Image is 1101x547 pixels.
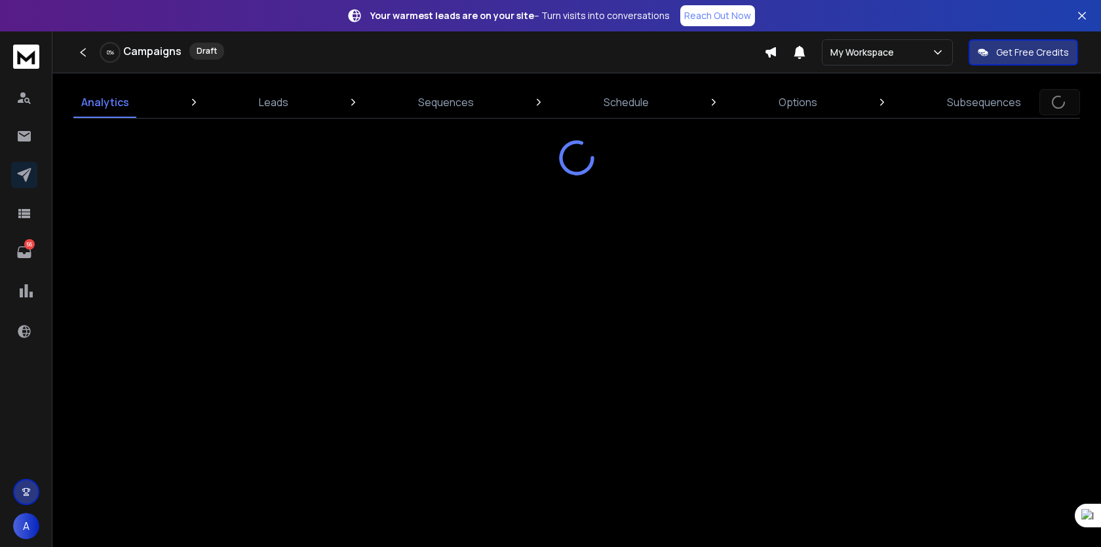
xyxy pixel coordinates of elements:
[684,9,751,22] p: Reach Out Now
[996,46,1069,59] p: Get Free Credits
[81,94,129,110] p: Analytics
[969,39,1078,66] button: Get Free Credits
[370,9,534,22] strong: Your warmest leads are on your site
[418,94,474,110] p: Sequences
[830,46,899,59] p: My Workspace
[947,94,1021,110] p: Subsequences
[73,86,137,118] a: Analytics
[13,513,39,539] button: A
[259,94,288,110] p: Leads
[779,94,817,110] p: Options
[596,86,657,118] a: Schedule
[939,86,1029,118] a: Subsequences
[771,86,825,118] a: Options
[24,239,35,250] p: 56
[11,239,37,265] a: 56
[410,86,482,118] a: Sequences
[107,48,114,56] p: 0 %
[370,9,670,22] p: – Turn visits into conversations
[604,94,649,110] p: Schedule
[123,43,182,59] h1: Campaigns
[680,5,755,26] a: Reach Out Now
[13,45,39,69] img: logo
[189,43,224,60] div: Draft
[251,86,296,118] a: Leads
